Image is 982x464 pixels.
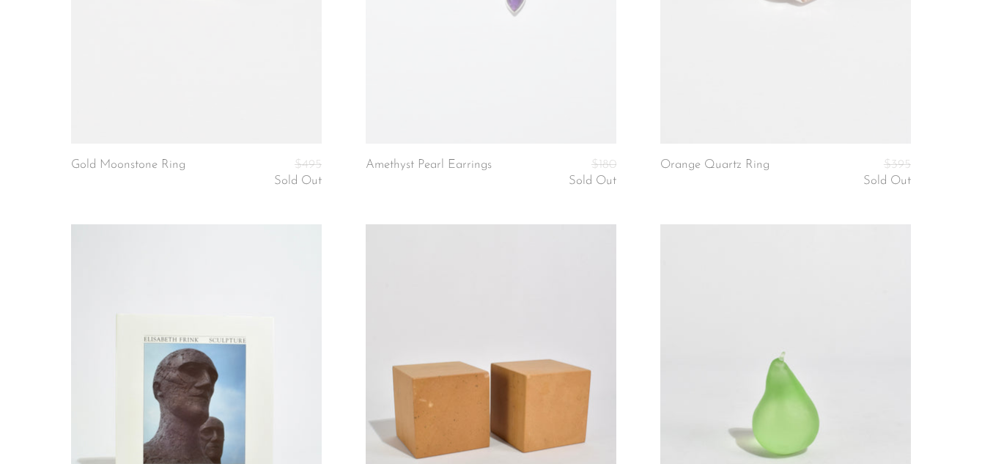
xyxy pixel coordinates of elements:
span: Sold Out [274,174,322,187]
span: $180 [591,158,616,171]
span: Sold Out [569,174,616,187]
span: $395 [884,158,911,171]
a: Orange Quartz Ring [660,158,769,188]
span: $495 [295,158,322,171]
a: Gold Moonstone Ring [71,158,185,188]
span: Sold Out [863,174,911,187]
a: Amethyst Pearl Earrings [366,158,492,188]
